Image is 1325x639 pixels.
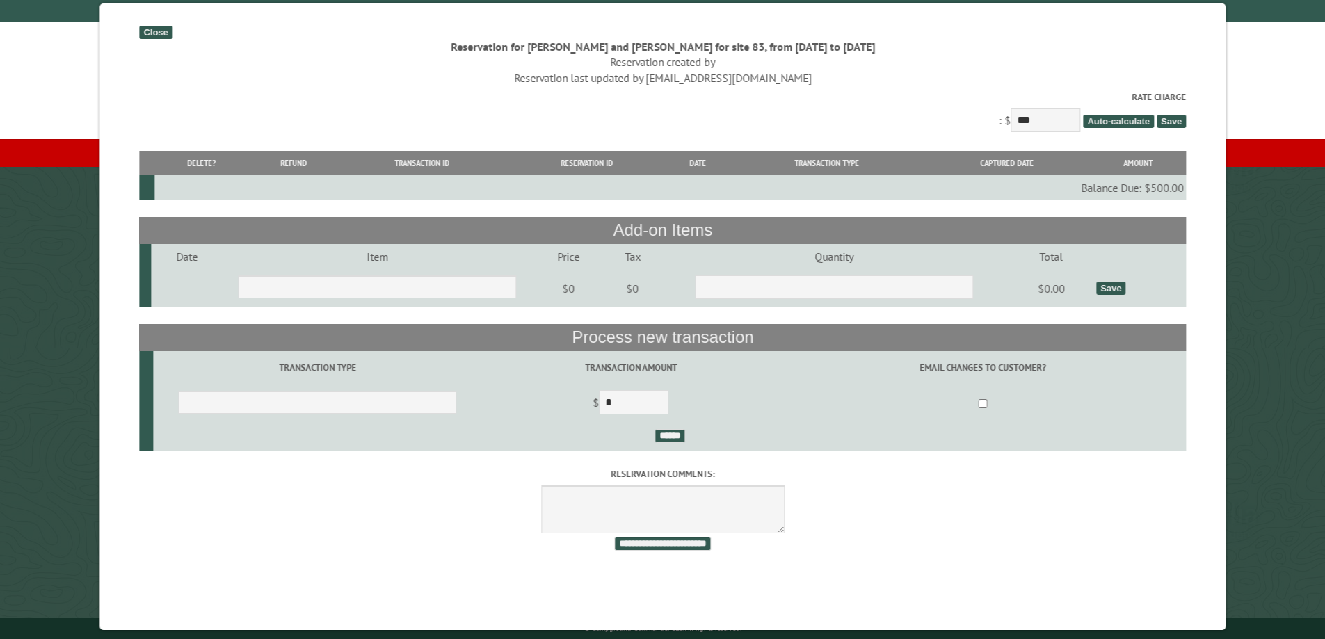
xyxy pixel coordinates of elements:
[139,70,1186,86] div: Reservation last updated by [EMAIL_ADDRESS][DOMAIN_NAME]
[782,361,1184,374] label: Email changes to customer?
[337,151,506,175] th: Transaction ID
[667,151,729,175] th: Date
[139,54,1186,70] div: Reservation created by
[154,175,1186,200] td: Balance Due: $500.00
[139,467,1186,480] label: Reservation comments:
[1157,115,1186,128] span: Save
[139,90,1186,136] div: : $
[155,361,479,374] label: Transaction Type
[1083,115,1154,128] span: Auto-calculate
[139,39,1186,54] div: Reservation for [PERSON_NAME] and [PERSON_NAME] for site 83, from [DATE] to [DATE]
[222,244,532,269] td: Item
[532,244,604,269] td: Price
[532,269,604,308] td: $0
[506,151,667,175] th: Reservation ID
[481,385,780,423] td: $
[1096,282,1125,295] div: Save
[139,90,1186,104] label: Rate Charge
[924,151,1089,175] th: Captured Date
[151,244,221,269] td: Date
[729,151,925,175] th: Transaction Type
[660,244,1009,269] td: Quantity
[604,244,660,269] td: Tax
[139,324,1186,350] th: Process new transaction
[139,217,1186,243] th: Add-on Items
[604,269,660,308] td: $0
[249,151,338,175] th: Refund
[483,361,778,374] label: Transaction Amount
[1008,244,1093,269] td: Total
[154,151,248,175] th: Delete?
[584,624,741,633] small: © Campground Commander LLC. All rights reserved.
[139,26,172,39] div: Close
[1089,151,1186,175] th: Amount
[1008,269,1093,308] td: $0.00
